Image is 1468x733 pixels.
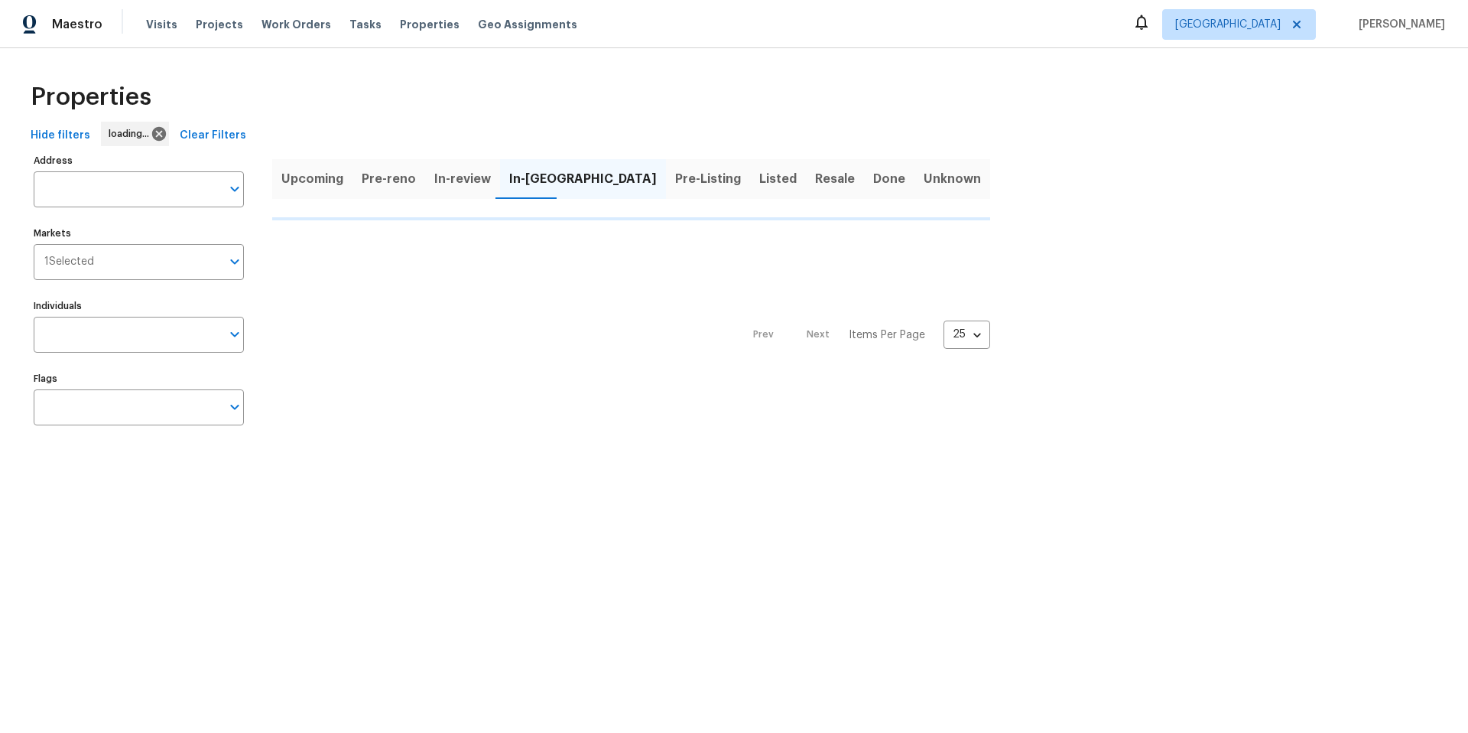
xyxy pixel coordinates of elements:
button: Clear Filters [174,122,252,150]
span: Pre-Listing [675,168,741,190]
span: Projects [196,17,243,32]
label: Flags [34,374,244,383]
span: Work Orders [261,17,331,32]
button: Open [224,251,245,272]
div: loading... [101,122,169,146]
label: Individuals [34,301,244,311]
span: 1 Selected [44,256,94,269]
span: Geo Assignments [478,17,577,32]
span: Properties [400,17,460,32]
span: Unknown [924,168,981,190]
nav: Pagination Navigation [739,230,990,441]
span: Resale [815,168,855,190]
label: Markets [34,229,244,238]
label: Address [34,156,244,165]
span: In-review [434,168,491,190]
span: Done [873,168,905,190]
div: 25 [943,314,990,354]
button: Open [224,396,245,418]
span: Upcoming [281,168,343,190]
span: In-[GEOGRAPHIC_DATA] [509,168,657,190]
span: Listed [759,168,797,190]
span: Maestro [52,17,102,32]
span: Properties [31,90,151,105]
span: Hide filters [31,126,90,145]
button: Hide filters [24,122,96,150]
span: Visits [146,17,177,32]
span: [PERSON_NAME] [1353,17,1445,32]
button: Open [224,324,245,345]
span: Pre-reno [362,168,416,190]
span: loading... [109,126,155,142]
button: Open [224,178,245,200]
span: Tasks [349,19,382,30]
p: Items Per Page [849,327,925,343]
span: Clear Filters [180,126,246,145]
span: [GEOGRAPHIC_DATA] [1175,17,1281,32]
